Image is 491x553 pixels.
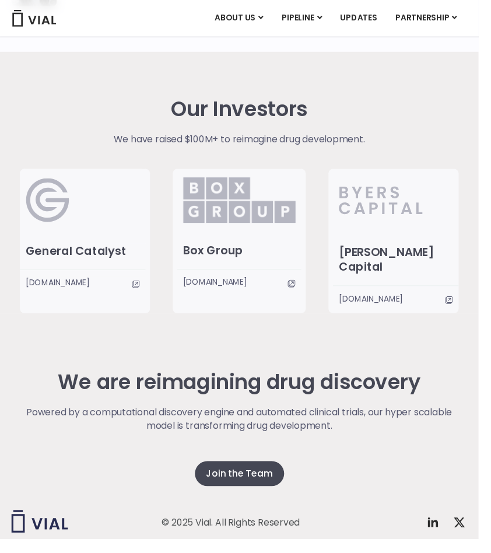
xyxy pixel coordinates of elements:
a: [DOMAIN_NAME] [26,283,143,296]
h2: We are reimagining drug discovery [12,380,479,404]
p: Powered by a computational discovery engine and automated clinical trials, our hyper scalable mod... [12,416,479,444]
img: Vial Logo [12,10,58,27]
p: We have raised $100M+ to reimagine drug development. [43,136,448,150]
span: [DOMAIN_NAME] [26,283,92,296]
h3: General Catalyst [26,250,149,265]
img: Vial logo wih "Vial" spelled out [12,523,70,547]
a: [DOMAIN_NAME] [348,300,465,313]
h3: Box Group [188,249,310,264]
a: PIPELINEMenu Toggle [280,9,339,29]
a: ABOUT USMenu Toggle [211,9,279,29]
h2: Our Investors [176,100,316,124]
div: © 2025 Vial. All Rights Reserved [166,530,308,542]
img: Byers_Capital.svg [348,182,465,229]
img: Box_Group.png [188,182,304,229]
a: Join the Team [200,473,292,499]
a: [DOMAIN_NAME] [188,283,304,296]
h3: [PERSON_NAME] Capital [348,251,471,281]
span: [DOMAIN_NAME] [348,300,413,313]
img: General Catalyst Logo [26,182,72,229]
a: PARTNERSHIPMenu Toggle [397,9,479,29]
span: [DOMAIN_NAME] [188,283,254,296]
a: UPDATES [340,9,396,29]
